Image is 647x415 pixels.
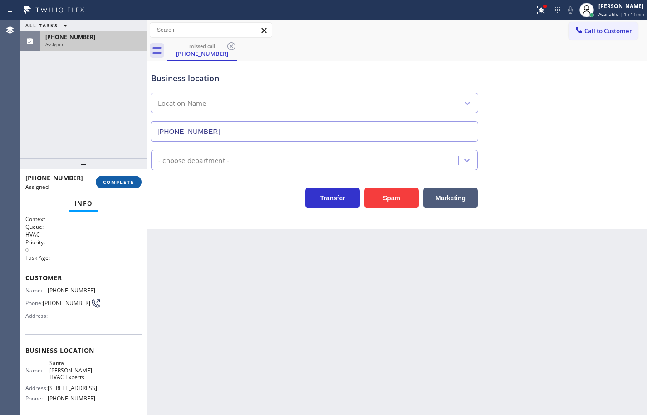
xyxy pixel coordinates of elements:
button: Transfer [305,188,360,208]
span: Assigned [25,183,49,191]
span: [PHONE_NUMBER] [48,395,95,402]
div: (490) 374-7456 [168,40,236,60]
input: Search [150,23,272,37]
span: Santa [PERSON_NAME] HVAC Experts [49,360,95,380]
span: Address: [25,312,49,319]
span: ALL TASKS [25,22,58,29]
div: Business location [151,72,478,84]
span: [PHONE_NUMBER] [25,173,83,182]
button: ALL TASKS [20,20,76,31]
span: Name: [25,287,48,294]
div: - choose department - [158,155,229,165]
span: COMPLETE [103,179,134,185]
span: Assigned [45,41,64,48]
button: COMPLETE [96,176,142,188]
div: Location Name [158,98,206,109]
div: [PERSON_NAME] [598,2,644,10]
button: Mute [564,4,577,16]
p: HVAC [25,231,142,238]
span: Phone: [25,300,43,306]
span: Address: [25,385,48,391]
span: [STREET_ADDRESS] [48,385,97,391]
p: 0 [25,246,142,254]
span: Available | 1h 11min [598,11,644,17]
button: Marketing [423,188,478,208]
h2: Task Age: [25,254,142,262]
h2: Queue: [25,223,142,231]
span: Call to Customer [584,27,632,35]
span: [PHONE_NUMBER] [48,287,95,294]
input: Phone Number [151,121,478,142]
span: Info [74,199,93,207]
h1: Context [25,215,142,223]
span: [PHONE_NUMBER] [45,33,95,41]
h2: Priority: [25,238,142,246]
span: Business location [25,346,142,355]
span: Customer [25,273,142,282]
div: missed call [168,43,236,49]
div: [PHONE_NUMBER] [168,49,236,58]
button: Spam [364,188,419,208]
span: Phone: [25,395,48,402]
button: Info [69,195,98,212]
span: Name: [25,367,49,374]
span: [PHONE_NUMBER] [43,300,90,306]
button: Call to Customer [569,22,638,40]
